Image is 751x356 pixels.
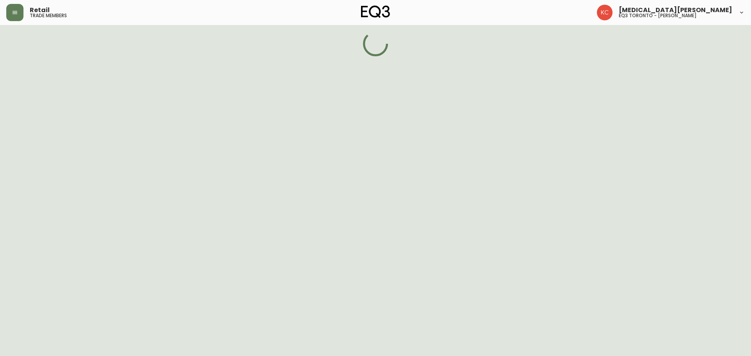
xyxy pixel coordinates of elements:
img: logo [361,5,390,18]
span: [MEDICAL_DATA][PERSON_NAME] [619,7,732,13]
h5: eq3 toronto - [PERSON_NAME] [619,13,697,18]
img: 6487344ffbf0e7f3b216948508909409 [597,5,613,20]
span: Retail [30,7,50,13]
h5: trade members [30,13,67,18]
